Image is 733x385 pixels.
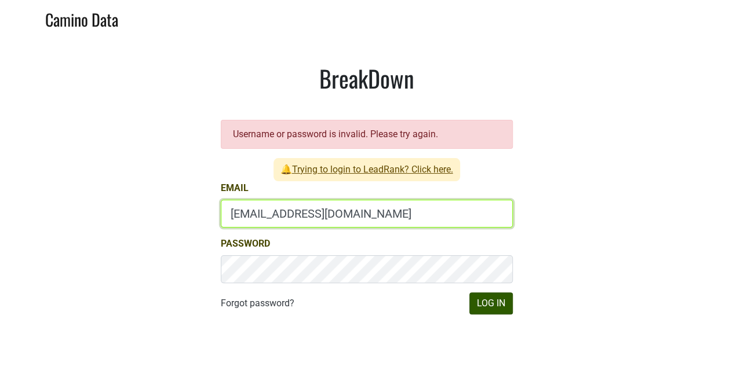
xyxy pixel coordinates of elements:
label: Password [221,237,270,251]
a: Trying to login to LeadRank? Click here. [292,164,453,175]
div: Username or password is invalid. Please try again. [221,120,513,149]
a: Camino Data [45,5,118,32]
label: Email [221,181,249,195]
h1: BreakDown [221,64,513,92]
span: 🔔 [273,158,460,181]
button: Log In [469,292,513,314]
a: Forgot password? [221,296,294,310]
